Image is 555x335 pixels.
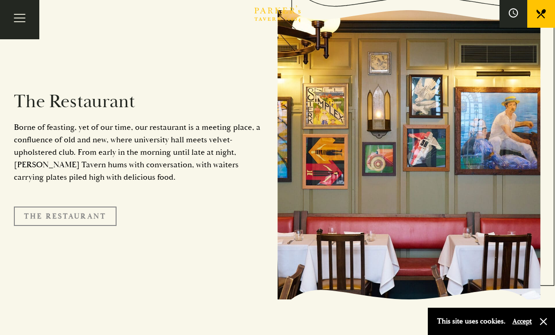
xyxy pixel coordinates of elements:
p: Borne of feasting, yet of our time, our restaurant is a meeting place, a confluence of old and ne... [14,121,264,183]
a: The Restaurant [14,207,117,226]
button: Accept [512,317,532,326]
p: This site uses cookies. [437,315,506,328]
h2: The Restaurant [14,91,264,113]
button: Close and accept [539,317,548,326]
